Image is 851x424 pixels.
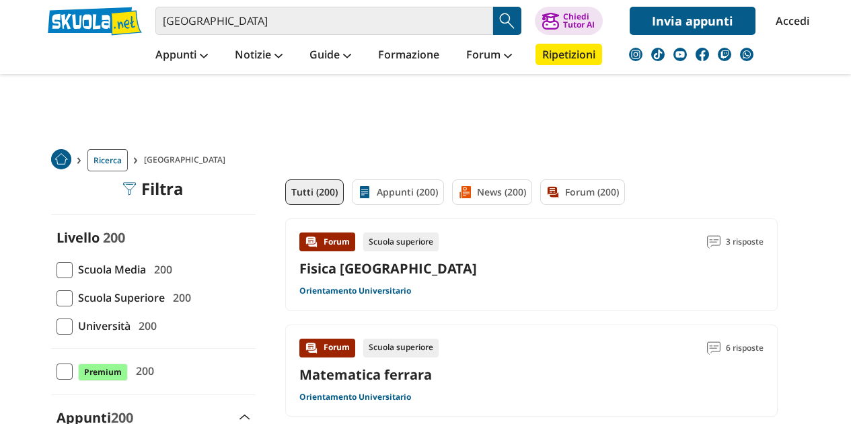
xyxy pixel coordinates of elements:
[305,235,318,249] img: Forum contenuto
[673,48,687,61] img: youtube
[458,185,472,199] img: News filtro contenuto
[51,149,71,169] img: Home
[299,286,411,296] a: Orientamento Universitario
[149,261,172,278] span: 200
[133,317,157,335] span: 200
[493,7,521,35] button: Search Button
[78,364,128,381] span: Premium
[535,44,602,65] a: Ripetizioni
[726,232,764,251] span: 3 risposte
[707,341,720,355] img: Commenti lettura
[87,149,128,171] a: Ricerca
[497,11,517,31] img: Cerca appunti, riassunti o versioni
[305,341,318,355] img: Forum contenuto
[352,179,444,205] a: Appunti (200)
[299,232,355,251] div: Forum
[144,149,231,171] span: [GEOGRAPHIC_DATA]
[51,149,71,171] a: Home
[231,44,286,68] a: Notizie
[718,48,731,61] img: twitch
[629,48,642,61] img: instagram
[152,44,211,68] a: Appunti
[73,289,165,306] span: Scuola Superiore
[131,362,154,380] span: 200
[73,317,131,335] span: Università
[155,7,493,35] input: Cerca appunti, riassunti o versioni
[546,185,560,199] img: Forum filtro contenuto
[363,232,439,251] div: Scuola superiore
[696,48,709,61] img: facebook
[363,339,439,357] div: Scuola superiore
[103,228,125,247] span: 200
[726,339,764,357] span: 6 risposte
[535,7,603,35] button: ChiediTutor AI
[540,179,625,205] a: Forum (200)
[463,44,515,68] a: Forum
[299,339,355,357] div: Forum
[740,48,753,61] img: WhatsApp
[299,366,432,384] a: Matematica ferrara
[73,261,146,278] span: Scuola Media
[452,179,532,205] a: News (200)
[375,44,443,68] a: Formazione
[285,179,344,205] a: Tutti (200)
[707,235,720,249] img: Commenti lettura
[168,289,191,306] span: 200
[651,48,665,61] img: tiktok
[358,185,371,199] img: Appunti filtro contenuto
[299,259,477,278] a: Fisica [GEOGRAPHIC_DATA]
[122,182,136,196] img: Filtra filtri mobile
[306,44,355,68] a: Guide
[239,415,250,420] img: Apri e chiudi sezione
[776,7,804,35] a: Accedi
[299,392,411,402] a: Orientamento Universitario
[57,228,100,247] label: Livello
[563,13,595,29] div: Chiedi Tutor AI
[630,7,755,35] a: Invia appunti
[122,179,184,198] div: Filtra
